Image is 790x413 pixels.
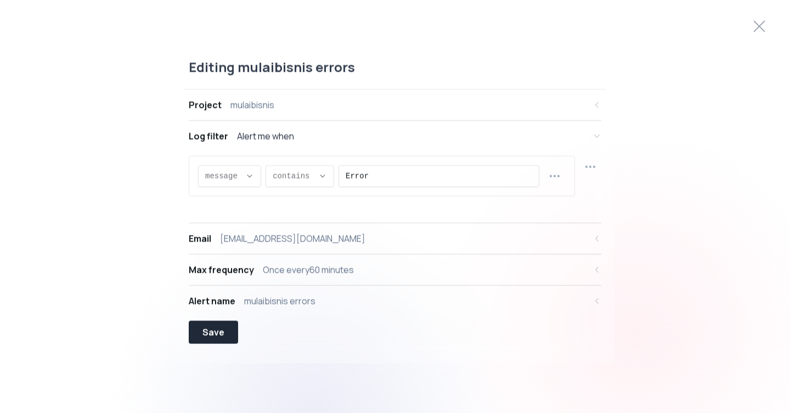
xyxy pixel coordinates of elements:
[189,286,601,317] button: Alert namemulaibisnis errors
[263,263,354,277] div: Once every 60 minutes
[189,152,601,223] div: Log filterAlert me when
[202,326,224,339] div: Save
[205,171,241,182] span: message
[244,295,315,308] div: mulaibisnis errors
[266,165,334,187] button: Descriptive Select
[189,255,601,285] button: Max frequencyOnce every60 minutes
[184,59,606,90] div: Editing mulaibisnis errors
[189,90,601,121] button: Projectmulaibisnis
[189,99,222,112] div: Project
[230,99,274,112] div: mulaibisnis
[189,263,254,277] div: Max frequency
[198,165,261,187] button: Descriptive Select
[237,130,294,143] div: Alert me when
[220,232,365,245] div: [EMAIL_ADDRESS][DOMAIN_NAME]
[189,121,601,152] button: Log filterAlert me when
[273,171,314,182] span: contains
[189,232,211,245] div: Email
[346,166,532,187] input: Enter text value...
[189,321,238,344] button: Save
[189,130,228,143] div: Log filter
[189,295,235,308] div: Alert name
[189,223,601,254] button: Email[EMAIL_ADDRESS][DOMAIN_NAME]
